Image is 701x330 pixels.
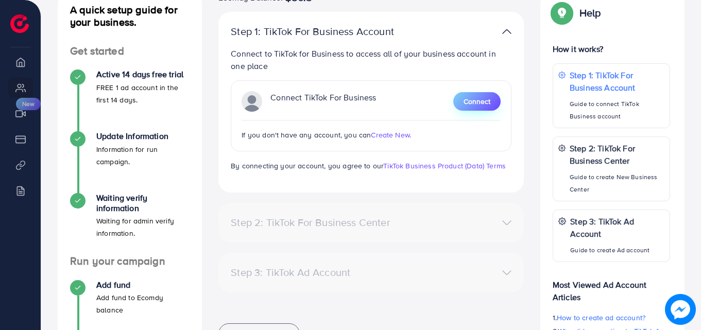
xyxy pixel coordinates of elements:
p: Waiting for admin verify information. [96,215,190,239]
button: Connect [453,92,501,111]
p: 1. [553,311,670,324]
p: FREE 1 ad account in the first 14 days. [96,81,190,106]
p: Step 3: TikTok Ad Account [570,215,664,240]
p: Add fund to Ecomdy balance [96,291,190,316]
li: Update Information [58,131,202,193]
span: Connect [464,96,490,107]
h4: Add fund [96,280,190,290]
h4: Run your campaign [58,255,202,268]
h4: Get started [58,45,202,58]
p: Help [579,7,601,19]
img: logo [10,14,29,33]
li: Waiting verify information [58,193,202,255]
p: By connecting your account, you agree to our [231,160,511,172]
p: Most Viewed Ad Account Articles [553,270,670,303]
img: TikTok partner [242,91,262,112]
p: Guide to connect TikTok Business account [570,98,664,123]
p: Step 2: TikTok For Business Center [570,142,664,167]
p: Guide to create New Business Center [570,171,664,196]
img: Popup guide [553,4,571,22]
img: TikTok partner [502,24,511,39]
p: Step 1: TikTok For Business Account [231,25,412,38]
p: Connect to TikTok for Business to access all of your business account in one place [231,47,511,72]
p: How it works? [553,43,670,55]
p: Step 1: TikTok For Business Account [570,69,664,94]
span: Create New. [371,130,411,140]
a: TikTok Business Product (Data) Terms [383,161,506,171]
h4: A quick setup guide for your business. [58,4,202,28]
h4: Update Information [96,131,190,141]
p: Information for run campaign. [96,143,190,168]
img: image [665,294,696,325]
span: How to create ad account? [557,312,645,323]
h4: Active 14 days free trial [96,70,190,79]
p: Guide to create Ad account [570,244,664,256]
p: Connect TikTok For Business [270,91,376,112]
li: Active 14 days free trial [58,70,202,131]
h4: Waiting verify information [96,193,190,213]
span: If you don't have any account, you can [242,130,371,140]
